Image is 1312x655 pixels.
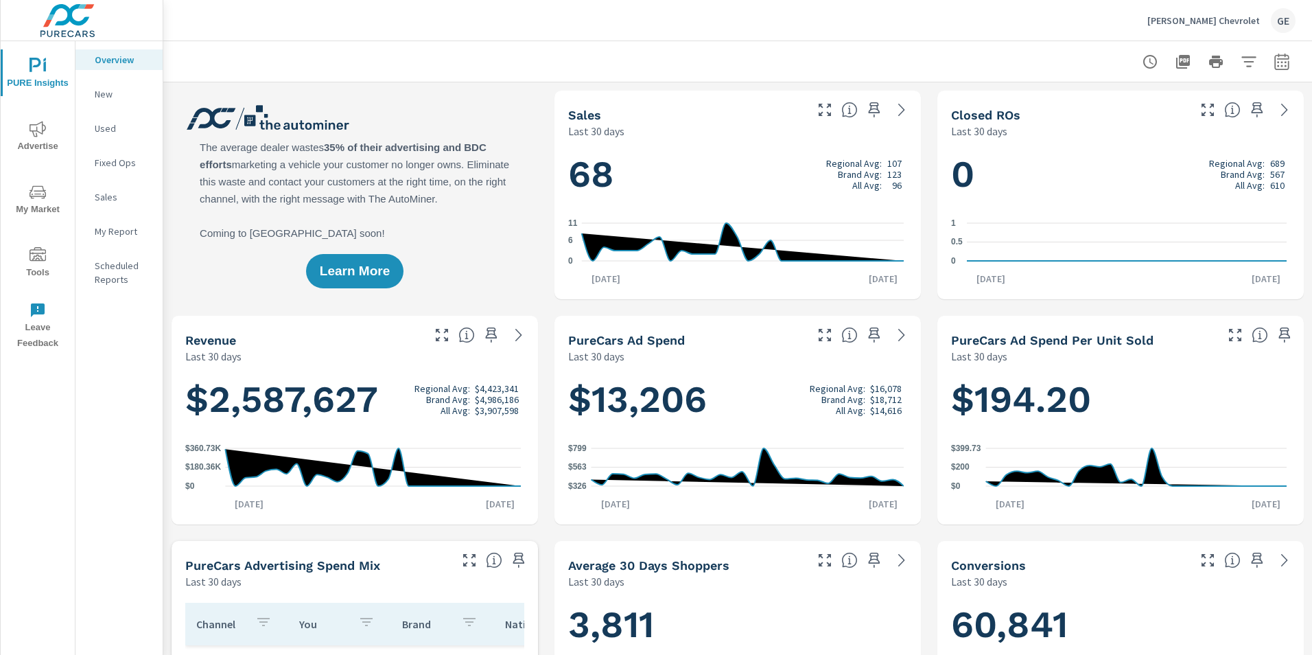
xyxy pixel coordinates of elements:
p: $3,907,598 [475,405,519,416]
p: [DATE] [476,497,524,511]
p: My Report [95,225,152,238]
span: Save this to your personalized report [1274,324,1296,346]
button: Select Date Range [1268,48,1296,76]
p: Sales [95,190,152,204]
p: $4,423,341 [475,383,519,394]
p: 107 [887,158,902,169]
span: Leave Feedback [5,302,71,352]
p: 567 [1270,169,1285,180]
button: Make Fullscreen [814,549,836,571]
p: Last 30 days [568,573,624,590]
text: 0 [951,256,956,266]
p: Scheduled Reports [95,259,152,286]
p: Brand Avg: [838,169,882,180]
div: Overview [75,49,163,70]
h1: 0 [951,151,1290,198]
h5: Conversions [951,558,1026,573]
p: [PERSON_NAME] Chevrolet [1147,14,1260,27]
h1: 60,841 [951,601,1290,648]
p: All Avg: [441,405,470,416]
text: 11 [568,218,578,228]
p: Channel [196,617,244,631]
p: New [95,87,152,101]
span: Save this to your personalized report [1246,549,1268,571]
p: [DATE] [859,272,907,286]
p: 689 [1270,158,1285,169]
h1: $2,587,627 [185,376,524,423]
div: Sales [75,187,163,207]
span: This table looks at how you compare to the amount of budget you spend per channel as opposed to y... [486,552,502,568]
text: $180.36K [185,463,221,472]
div: nav menu [1,41,75,357]
button: Learn More [306,254,403,288]
a: See more details in report [891,99,913,121]
button: Make Fullscreen [1197,549,1219,571]
p: Brand [402,617,450,631]
p: All Avg: [836,405,865,416]
p: Last 30 days [185,348,242,365]
button: Make Fullscreen [814,99,836,121]
p: Last 30 days [951,573,1007,590]
h5: PureCars Ad Spend [568,333,685,347]
text: $200 [951,463,970,472]
text: $399.73 [951,444,981,453]
p: [DATE] [986,497,1034,511]
p: Regional Avg: [810,383,865,394]
button: Print Report [1202,48,1230,76]
p: $16,078 [870,383,902,394]
span: Average cost of advertising per each vehicle sold at the dealer over the selected date range. The... [1252,327,1268,343]
span: A rolling 30 day total of daily Shoppers on the dealership website, averaged over the selected da... [841,552,858,568]
div: GE [1271,8,1296,33]
text: 1 [951,218,956,228]
h5: PureCars Ad Spend Per Unit Sold [951,333,1153,347]
p: National [505,617,553,631]
p: [DATE] [591,497,640,511]
a: See more details in report [1274,549,1296,571]
span: My Market [5,184,71,218]
div: New [75,84,163,104]
h5: PureCars Advertising Spend Mix [185,558,380,573]
text: $0 [951,481,961,491]
p: Regional Avg: [1209,158,1265,169]
p: 610 [1270,180,1285,191]
h5: Revenue [185,333,236,347]
button: "Export Report to PDF" [1169,48,1197,76]
p: All Avg: [1235,180,1265,191]
div: Used [75,118,163,139]
span: Advertise [5,121,71,154]
p: [DATE] [859,497,907,511]
span: The number of dealer-specified goals completed by a visitor. [Source: This data is provided by th... [1224,552,1241,568]
p: Regional Avg: [414,383,470,394]
p: Used [95,122,152,135]
span: Save this to your personalized report [508,549,530,571]
p: Last 30 days [568,348,624,365]
p: You [299,617,347,631]
a: See more details in report [891,324,913,346]
button: Apply Filters [1235,48,1263,76]
span: Save this to your personalized report [1246,99,1268,121]
span: Save this to your personalized report [863,324,885,346]
h5: Sales [568,108,601,122]
button: Make Fullscreen [1197,99,1219,121]
span: Tools [5,247,71,281]
text: $563 [568,462,587,472]
p: [DATE] [1242,497,1290,511]
p: Brand Avg: [1221,169,1265,180]
text: $326 [568,481,587,491]
h1: 68 [568,151,907,198]
p: Last 30 days [951,348,1007,365]
p: Brand Avg: [821,394,865,405]
span: PURE Insights [5,58,71,91]
div: My Report [75,221,163,242]
text: 0 [568,256,573,266]
span: Total cost of media for all PureCars channels for the selected dealership group over the selected... [841,327,858,343]
a: See more details in report [891,549,913,571]
p: $18,712 [870,394,902,405]
p: $14,616 [870,405,902,416]
p: Last 30 days [951,123,1007,139]
p: $4,986,186 [475,394,519,405]
a: See more details in report [508,324,530,346]
h1: 3,811 [568,601,907,648]
h5: Closed ROs [951,108,1020,122]
p: Overview [95,53,152,67]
